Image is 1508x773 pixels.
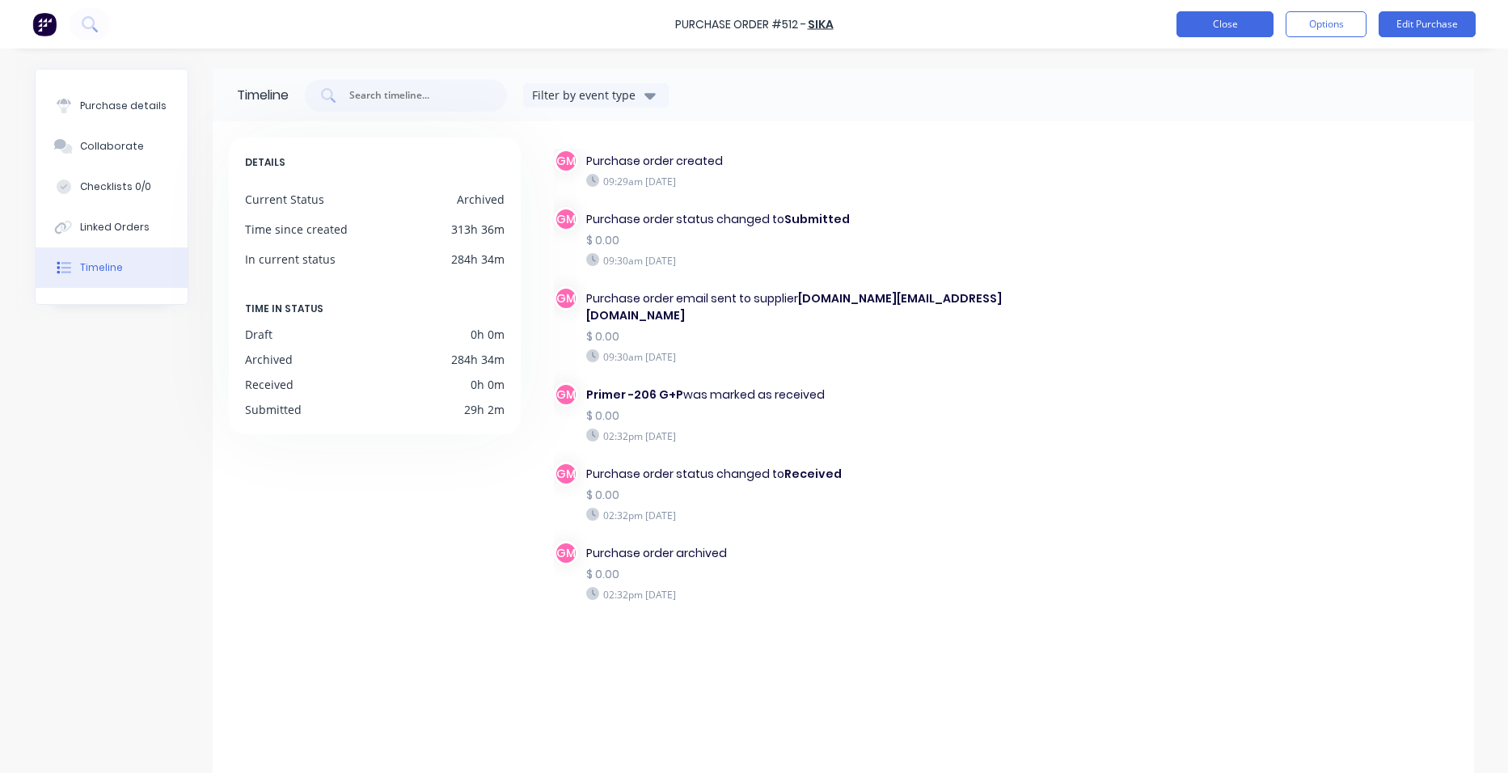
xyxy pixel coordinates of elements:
div: GM [554,207,578,231]
button: Linked Orders [36,207,188,247]
div: Collaborate [80,139,144,154]
div: 313h 36m [451,221,505,238]
b: Submitted [784,211,850,227]
div: 02:32pm [DATE] [586,429,1004,443]
img: Factory [32,12,57,36]
div: Purchase order status changed to [586,211,1004,228]
div: GM [554,149,578,173]
div: Draft [245,326,272,343]
div: GM [554,382,578,407]
div: Current Status [245,191,324,208]
button: Collaborate [36,126,188,167]
div: $ 0.00 [586,408,1004,425]
div: Archived [457,191,505,208]
button: Close [1176,11,1274,37]
div: 284h 34m [451,251,505,268]
div: 0h 0m [471,326,505,343]
button: Options [1286,11,1366,37]
button: Purchase details [36,86,188,126]
input: Search timeline... [348,87,482,103]
div: Purchase order status changed to [586,466,1004,483]
div: Filter by event type [532,87,640,103]
a: Sika [808,16,834,32]
button: Edit Purchase [1379,11,1476,37]
div: Linked Orders [80,220,150,234]
div: Time since created [245,221,348,238]
div: Purchase details [80,99,167,113]
div: Purchase order email sent to supplier [586,290,1004,324]
b: [DOMAIN_NAME][EMAIL_ADDRESS][DOMAIN_NAME] [586,290,1002,323]
div: Purchase order archived [586,545,1004,562]
div: 0h 0m [471,376,505,393]
button: Filter by event type [523,83,669,108]
div: $ 0.00 [586,487,1004,504]
div: 02:32pm [DATE] [586,587,1004,602]
div: 09:30am [DATE] [586,349,1004,364]
div: In current status [245,251,336,268]
div: Timeline [80,260,123,275]
div: was marked as received [586,386,1004,403]
div: Submitted [245,401,302,418]
button: Timeline [36,247,188,288]
div: 09:30am [DATE] [586,253,1004,268]
div: Checklists 0/0 [80,180,151,194]
b: Primer -206 G+P [586,386,683,403]
div: 29h 2m [464,401,505,418]
div: $ 0.00 [586,232,1004,249]
button: Checklists 0/0 [36,167,188,207]
span: TIME IN STATUS [245,300,323,318]
span: DETAILS [245,154,285,171]
b: Received [784,466,842,482]
div: Timeline [237,86,289,105]
div: $ 0.00 [586,328,1004,345]
div: Received [245,376,294,393]
div: 09:29am [DATE] [586,174,1004,188]
div: 02:32pm [DATE] [586,508,1004,522]
div: GM [554,541,578,565]
div: Purchase Order #512 - [675,16,806,33]
div: $ 0.00 [586,566,1004,583]
div: GM [554,286,578,310]
div: GM [554,462,578,486]
div: Archived [245,351,293,368]
div: 284h 34m [451,351,505,368]
div: Purchase order created [586,153,1004,170]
